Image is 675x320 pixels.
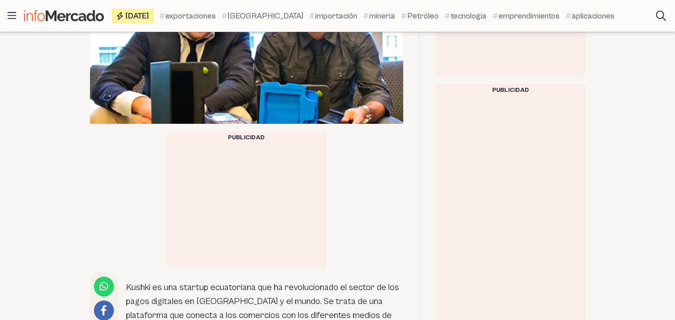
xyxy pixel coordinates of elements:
[407,10,439,22] span: Petróleo
[445,10,487,22] a: tecnologia
[222,10,303,22] a: [GEOGRAPHIC_DATA]
[401,10,439,22] a: Petróleo
[499,10,560,22] span: emprendimientos
[166,132,326,144] div: Publicidad
[228,10,303,22] span: [GEOGRAPHIC_DATA]
[159,10,216,22] a: exportaciones
[171,144,321,269] iframe: Advertisement
[369,10,395,22] span: mineria
[165,10,216,22] span: exportaciones
[451,10,487,22] span: tecnologia
[315,10,357,22] span: importación
[24,10,104,21] img: Infomercado Ecuador logo
[363,10,395,22] a: mineria
[566,10,615,22] a: aplicaciones
[436,84,586,96] div: Publicidad
[493,10,560,22] a: emprendimientos
[125,12,149,20] span: [DATE]
[309,10,357,22] a: importación
[572,10,615,22] span: aplicaciones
